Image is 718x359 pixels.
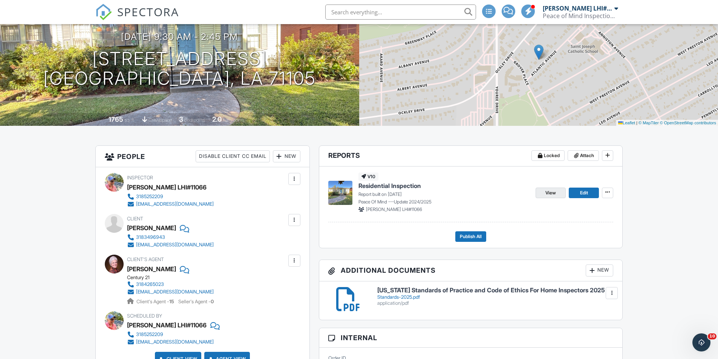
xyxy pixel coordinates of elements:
div: New [586,264,613,277]
div: 3185252209 [136,194,163,200]
span: sq. ft. [124,117,135,123]
h3: [DATE] 9:30 am - 2:45 pm [121,32,238,42]
div: New [273,150,300,162]
a: [US_STATE] Standards of Practice and Code of Ethics For Home Inspectors 2025 Standards-2025.pdf a... [377,287,614,306]
input: Search everything... [325,5,476,20]
div: [PERSON_NAME] LHI#11066 [543,5,612,12]
span: Client's Agent [127,257,164,262]
a: [EMAIL_ADDRESS][DOMAIN_NAME] [127,200,214,208]
img: Marker [534,44,543,60]
strong: 0 [211,299,214,304]
div: 2.0 [212,115,222,123]
img: The Best Home Inspection Software - Spectora [95,4,112,20]
div: [EMAIL_ADDRESS][DOMAIN_NAME] [136,289,214,295]
strong: 15 [169,299,174,304]
div: [EMAIL_ADDRESS][DOMAIN_NAME] [136,339,214,345]
a: SPECTORA [95,10,179,26]
a: [EMAIL_ADDRESS][DOMAIN_NAME] [127,288,214,296]
div: 3183496943 [136,234,165,240]
span: | [636,121,637,125]
div: [PERSON_NAME] LHI#11066 [127,182,207,193]
a: [EMAIL_ADDRESS][DOMAIN_NAME] [127,241,214,249]
a: 3185252209 [127,331,214,338]
div: 1765 [109,115,123,123]
div: Standards-2025.pdf [377,294,614,300]
span: Scheduled By [127,313,162,319]
a: 3183496943 [127,234,214,241]
a: 3184265023 [127,281,214,288]
div: [EMAIL_ADDRESS][DOMAIN_NAME] [136,201,214,207]
h3: Additional Documents [319,260,623,281]
span: Client's Agent - [136,299,175,304]
h6: [US_STATE] Standards of Practice and Code of Ethics For Home Inspectors 2025 [377,287,614,294]
a: [PERSON_NAME] [127,263,176,275]
a: 3185252209 [127,193,214,200]
iframe: Intercom live chat [692,333,710,351]
div: [PERSON_NAME] [127,222,176,234]
div: 3184265023 [136,281,164,287]
span: Inspector [127,175,153,180]
h3: Internal [319,328,623,348]
div: Peace of Mind Inspection Service, LLC [543,12,618,20]
span: bathrooms [223,117,244,123]
a: © OpenStreetMap contributors [660,121,716,125]
div: Century 21 [127,275,220,281]
div: [PERSON_NAME] LHI#11066 [127,319,207,331]
div: application/pdf [377,300,614,306]
a: © MapTiler [638,121,659,125]
h1: [STREET_ADDRESS] [GEOGRAPHIC_DATA], LA 71105 [43,49,316,89]
a: Leaflet [618,121,635,125]
h3: People [96,146,309,167]
span: SPECTORA [117,4,179,20]
div: [EMAIL_ADDRESS][DOMAIN_NAME] [136,242,214,248]
span: 10 [708,333,716,339]
span: bedrooms [184,117,205,123]
div: Disable Client CC Email [196,150,270,162]
a: [EMAIL_ADDRESS][DOMAIN_NAME] [127,338,214,346]
span: Seller's Agent - [178,299,214,304]
span: crawlspace [148,117,172,123]
span: Client [127,216,143,222]
div: 3 [179,115,183,123]
div: 3185252209 [136,332,163,338]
